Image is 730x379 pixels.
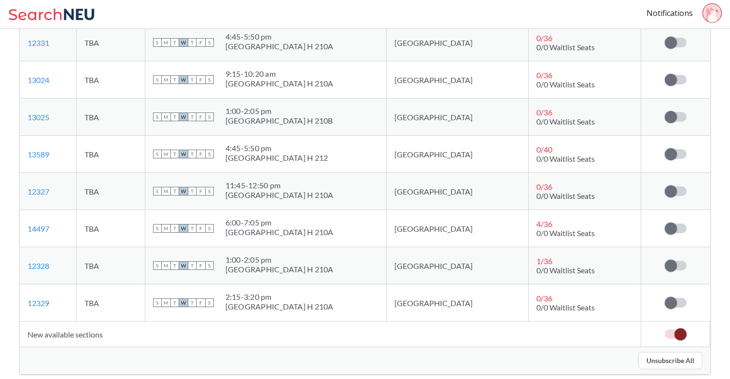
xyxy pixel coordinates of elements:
[205,187,214,196] span: S
[76,98,145,136] td: TBA
[20,347,710,374] div: Unsubscribe All
[225,255,334,265] div: 1:00 - 2:05 pm
[153,38,162,47] span: S
[170,112,179,121] span: T
[536,154,595,163] span: 0/0 Waitlist Seats
[179,224,188,233] span: W
[386,136,529,173] td: [GEOGRAPHIC_DATA]
[197,150,205,158] span: F
[162,298,170,307] span: M
[386,24,529,61] td: [GEOGRAPHIC_DATA]
[162,150,170,158] span: M
[205,112,214,121] span: S
[170,75,179,84] span: T
[28,112,49,122] a: 13025
[197,38,205,47] span: F
[179,298,188,307] span: W
[225,218,334,227] div: 6:00 - 7:05 pm
[386,98,529,136] td: [GEOGRAPHIC_DATA]
[536,256,552,266] span: 1 / 36
[28,150,49,159] a: 13589
[162,75,170,84] span: M
[225,265,334,274] div: [GEOGRAPHIC_DATA] H 210A
[170,224,179,233] span: T
[225,42,334,51] div: [GEOGRAPHIC_DATA] H 210A
[162,112,170,121] span: M
[536,42,595,52] span: 0/0 Waitlist Seats
[205,261,214,270] span: S
[536,70,552,80] span: 0 / 36
[197,224,205,233] span: F
[225,190,334,200] div: [GEOGRAPHIC_DATA] H 210A
[225,79,334,88] div: [GEOGRAPHIC_DATA] H 210A
[536,191,595,200] span: 0/0 Waitlist Seats
[28,261,49,270] a: 12328
[170,150,179,158] span: T
[28,298,49,308] a: 12329
[536,182,552,191] span: 0 / 36
[536,266,595,275] span: 0/0 Waitlist Seats
[536,145,552,154] span: 0 / 40
[76,24,145,61] td: TBA
[153,187,162,196] span: S
[179,38,188,47] span: W
[179,75,188,84] span: W
[76,247,145,284] td: TBA
[197,261,205,270] span: F
[536,80,595,89] span: 0/0 Waitlist Seats
[536,117,595,126] span: 0/0 Waitlist Seats
[536,33,552,42] span: 0 / 36
[188,75,197,84] span: T
[188,38,197,47] span: T
[225,292,334,302] div: 2:15 - 3:20 pm
[162,187,170,196] span: M
[225,106,333,116] div: 1:00 - 2:05 pm
[225,181,334,190] div: 11:45 - 12:50 pm
[28,38,49,47] a: 12331
[76,284,145,322] td: TBA
[76,61,145,98] td: TBA
[386,284,529,322] td: [GEOGRAPHIC_DATA]
[188,112,197,121] span: T
[646,8,693,18] a: Notifications
[162,224,170,233] span: M
[197,298,205,307] span: F
[170,261,179,270] span: T
[225,227,334,237] div: [GEOGRAPHIC_DATA] H 210A
[225,153,328,163] div: [GEOGRAPHIC_DATA] H 212
[197,112,205,121] span: F
[386,173,529,210] td: [GEOGRAPHIC_DATA]
[162,261,170,270] span: M
[162,38,170,47] span: M
[153,75,162,84] span: S
[179,187,188,196] span: W
[20,322,641,347] td: New available sections
[197,75,205,84] span: F
[225,143,328,153] div: 4:45 - 5:50 pm
[386,210,529,247] td: [GEOGRAPHIC_DATA]
[386,247,529,284] td: [GEOGRAPHIC_DATA]
[188,298,197,307] span: T
[225,32,334,42] div: 4:45 - 5:50 pm
[638,352,702,369] button: Unsubscribe All
[197,187,205,196] span: F
[225,302,334,311] div: [GEOGRAPHIC_DATA] H 210A
[28,187,49,196] a: 12327
[28,224,49,233] a: 14497
[153,261,162,270] span: S
[225,69,334,79] div: 9:15 - 10:20 am
[205,150,214,158] span: S
[188,187,197,196] span: T
[536,219,552,228] span: 4 / 36
[536,228,595,238] span: 0/0 Waitlist Seats
[153,112,162,121] span: S
[76,210,145,247] td: TBA
[76,173,145,210] td: TBA
[170,298,179,307] span: T
[205,224,214,233] span: S
[76,136,145,173] td: TBA
[225,116,333,126] div: [GEOGRAPHIC_DATA] H 210B
[153,150,162,158] span: S
[536,108,552,117] span: 0 / 36
[179,150,188,158] span: W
